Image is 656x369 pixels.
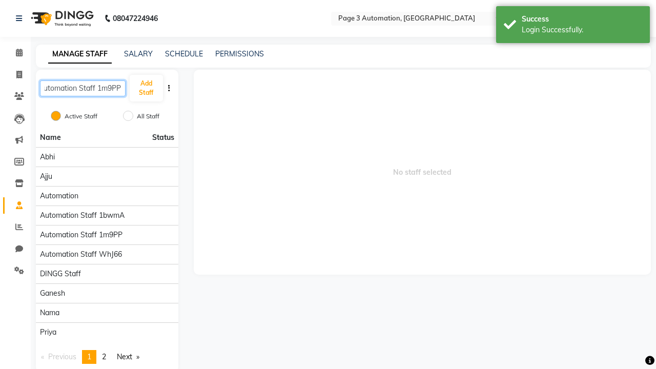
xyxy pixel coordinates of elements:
span: No staff selected [194,70,651,275]
span: 1 [87,352,91,361]
img: logo [26,4,96,33]
span: Abhi [40,152,55,162]
span: Ganesh [40,288,65,299]
span: Nama [40,307,59,318]
a: SALARY [124,49,153,58]
span: Automation [40,191,78,201]
span: Ajju [40,171,52,182]
div: Success [522,14,642,25]
a: MANAGE STAFF [48,45,112,64]
span: Name [40,133,61,142]
span: Previous [48,352,76,361]
button: Add Staff [130,75,163,101]
span: DINGG Staff [40,269,81,279]
span: Automation Staff 1bwmA [40,210,125,221]
nav: Pagination [36,350,178,364]
span: Priya [40,327,56,338]
label: Active Staff [65,112,97,121]
a: Next [112,350,145,364]
label: All Staff [137,112,159,121]
div: Login Successfully. [522,25,642,35]
span: Automation Staff WhJ66 [40,249,122,260]
span: Status [152,132,174,143]
b: 08047224946 [113,4,158,33]
span: Automation Staff 1m9PP [40,230,122,240]
span: 2 [102,352,106,361]
input: Search Staff [40,80,126,96]
a: SCHEDULE [165,49,203,58]
a: PERMISSIONS [215,49,264,58]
